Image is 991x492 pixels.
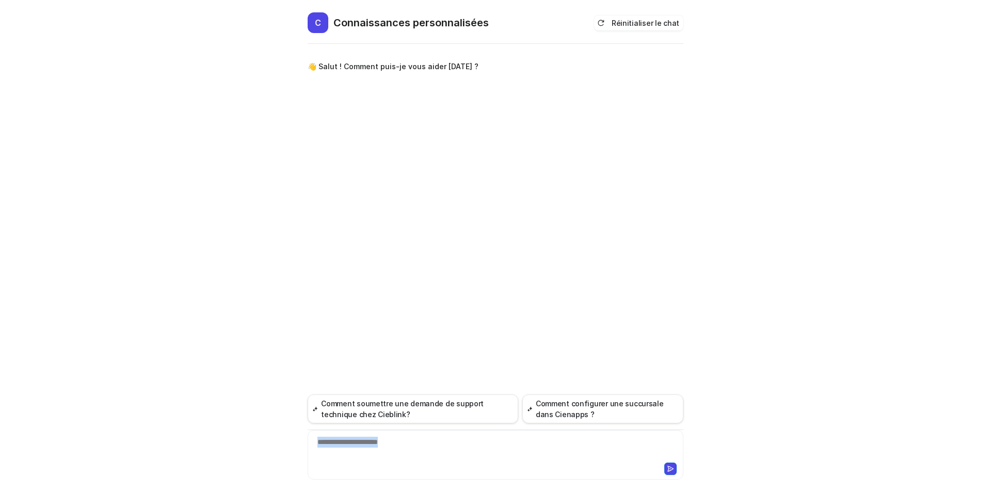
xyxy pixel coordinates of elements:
font: Comment configurer une succursale dans Cienapps ? [536,399,664,419]
button: Réinitialiser le chat [594,15,683,30]
font: C [315,18,321,28]
font: 👋 Salut ! Comment puis-je vous aider [DATE] ? [308,62,478,71]
button: Comment soumettre une demande de support technique chez Cieblink? [308,394,518,423]
font: Connaissances personnalisées [333,17,489,29]
button: Comment configurer une succursale dans Cienapps ? [522,394,683,423]
font: Comment soumettre une demande de support technique chez Cieblink? [321,399,484,419]
font: Réinitialiser le chat [612,19,679,27]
